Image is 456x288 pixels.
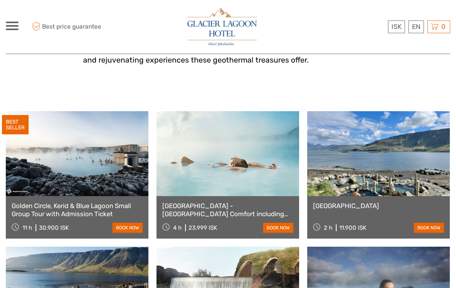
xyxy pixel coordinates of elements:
[440,23,447,30] span: 0
[408,20,424,33] div: EN
[391,23,402,30] span: ISK
[339,224,366,231] div: 11.900 ISK
[22,224,32,231] span: 11 h
[112,223,143,233] a: book now
[2,115,29,134] div: BEST SELLER
[12,202,143,218] a: Golden Circle, Kerid & Blue Lagoon Small Group Tour with Admission Ticket
[263,223,293,233] a: book now
[162,202,293,218] a: [GEOGRAPHIC_DATA] - [GEOGRAPHIC_DATA] Comfort including admission
[30,20,117,33] span: Best price guarantee
[313,202,444,210] a: [GEOGRAPHIC_DATA]
[39,224,69,231] div: 30.900 ISK
[324,224,332,231] span: 2 h
[189,224,217,231] div: 23.999 ISK
[187,8,257,46] img: 2790-86ba44ba-e5e5-4a53-8ab7-28051417b7bc_logo_big.jpg
[173,224,182,231] span: 4 h
[414,223,444,233] a: book now
[6,3,29,26] button: Open LiveChat chat widget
